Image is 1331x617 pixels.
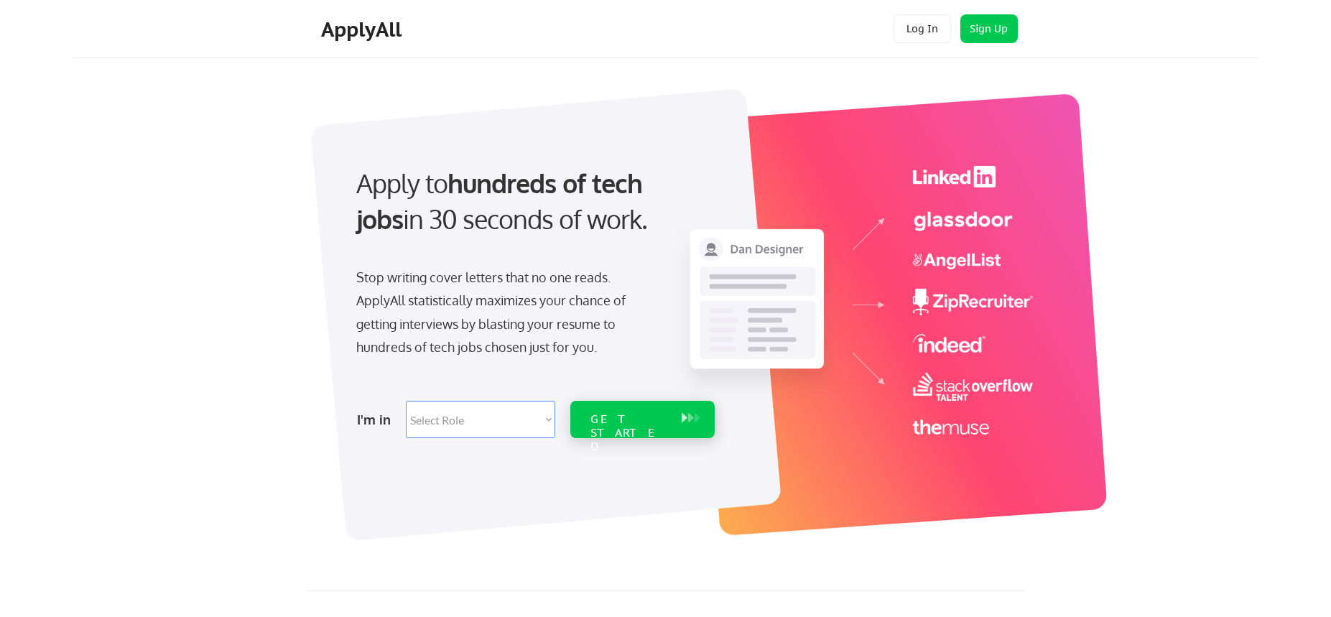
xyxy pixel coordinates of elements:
button: Log In [894,14,951,43]
div: GET STARTED [590,412,667,454]
div: I'm in [357,408,397,431]
div: ApplyAll [321,17,406,42]
div: Stop writing cover letters that no one reads. ApplyAll statistically maximizes your chance of get... [356,266,651,359]
div: Apply to in 30 seconds of work. [356,165,709,238]
button: Sign Up [960,14,1018,43]
strong: hundreds of tech jobs [356,167,649,235]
